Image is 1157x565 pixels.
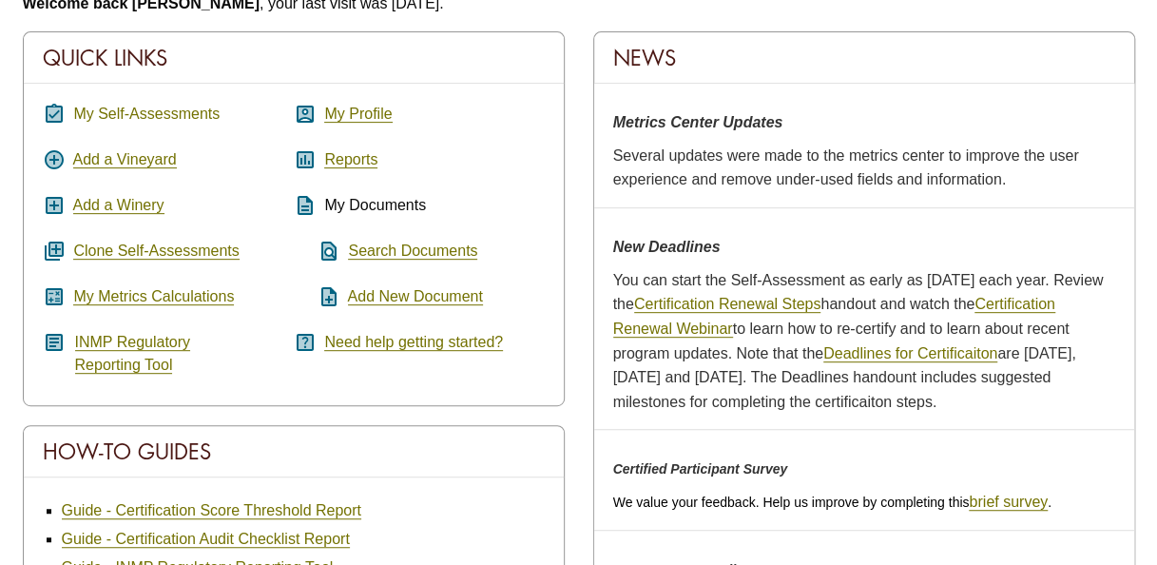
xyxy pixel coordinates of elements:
i: article [43,331,66,354]
em: Certified Participant Survey [613,461,788,477]
span: We value your feedback. Help us improve by completing this . [613,495,1051,510]
a: My Profile [324,106,392,123]
i: find_in_page [294,240,340,263]
a: Add New Document [348,288,483,305]
a: Add a Winery [73,197,164,214]
a: My Self-Assessments [73,106,220,123]
a: Certification Renewal Webinar [613,296,1055,338]
a: Need help getting started? [324,334,503,351]
div: How-To Guides [24,426,564,477]
a: Clone Self-Assessments [73,243,239,260]
i: add_box [43,194,66,217]
i: assessment [294,148,317,171]
p: You can start the Self-Assessment as early as [DATE] each year. Review the handout and watch the ... [613,268,1115,415]
a: Search Documents [348,243,477,260]
i: note_add [294,285,340,308]
i: account_box [294,103,317,126]
i: assignment_turned_in [43,103,66,126]
a: Add a Vineyard [73,151,177,168]
a: brief survey [969,494,1048,511]
a: My Metrics Calculations [73,288,234,305]
a: Deadlines for Certificaiton [823,345,997,362]
a: Reports [324,151,377,168]
strong: Metrics Center Updates [613,114,783,130]
div: Quick Links [24,32,564,84]
i: help_center [294,331,317,354]
span: My Documents [324,197,426,213]
strong: New Deadlines [613,239,721,255]
i: calculate [43,285,66,308]
a: Guide - Certification Audit Checklist Report [62,531,350,548]
a: Certification Renewal Steps [634,296,821,313]
a: Guide - Certification Score Threshold Report [62,502,361,519]
div: News [594,32,1134,84]
i: queue [43,240,66,263]
i: description [294,194,317,217]
a: INMP RegulatoryReporting Tool [75,334,191,374]
i: add_circle [43,148,66,171]
span: Several updates were made to the metrics center to improve the user experience and remove under-u... [613,147,1079,188]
